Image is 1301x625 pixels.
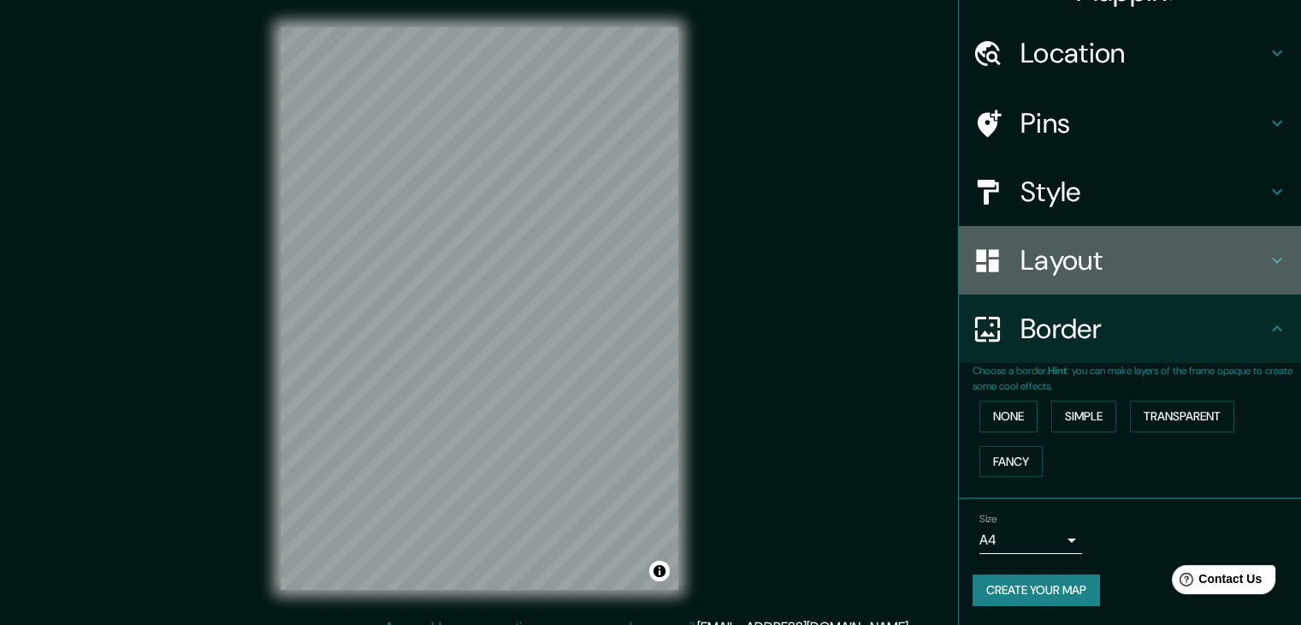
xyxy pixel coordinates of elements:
div: Border [959,295,1301,363]
div: A4 [979,527,1082,554]
button: Simple [1051,401,1116,432]
div: Pins [959,89,1301,158]
h4: Style [1020,175,1267,209]
h4: Pins [1020,106,1267,140]
div: Layout [959,226,1301,295]
h4: Location [1020,36,1267,70]
label: Size [979,512,997,527]
button: None [979,401,1038,432]
button: Create your map [973,574,1100,606]
b: Hint [1048,364,1067,378]
iframe: Help widget launcher [1149,558,1282,606]
p: Choose a border. : you can make layers of the frame opaque to create some cool effects. [973,363,1301,394]
button: Toggle attribution [649,561,670,581]
canvas: Map [281,27,678,590]
button: Fancy [979,446,1043,478]
button: Transparent [1130,401,1234,432]
h4: Layout [1020,243,1267,277]
h4: Border [1020,312,1267,346]
div: Location [959,19,1301,87]
div: Style [959,158,1301,226]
